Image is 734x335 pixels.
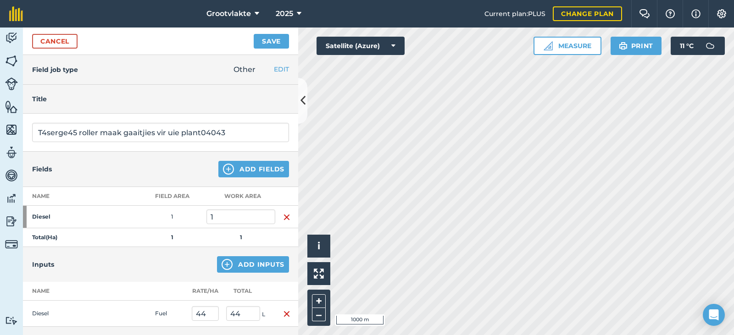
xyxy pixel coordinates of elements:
button: EDIT [274,64,289,74]
img: svg+xml;base64,PHN2ZyB4bWxucz0iaHR0cDovL3d3dy53My5vcmcvMjAwMC9zdmciIHdpZHRoPSIxNyIgaGVpZ2h0PSIxNy... [691,8,701,19]
img: svg+xml;base64,PHN2ZyB4bWxucz0iaHR0cDovL3d3dy53My5vcmcvMjAwMC9zdmciIHdpZHRoPSI1NiIgaGVpZ2h0PSI2MC... [5,54,18,68]
td: Diesel [23,301,115,327]
img: A question mark icon [665,9,676,18]
img: svg+xml;base64,PD94bWwgdmVyc2lvbj0iMS4wIiBlbmNvZGluZz0idXRmLTgiPz4KPCEtLSBHZW5lcmF0b3I6IEFkb2JlIE... [701,37,719,55]
img: svg+xml;base64,PD94bWwgdmVyc2lvbj0iMS4wIiBlbmNvZGluZz0idXRmLTgiPz4KPCEtLSBHZW5lcmF0b3I6IEFkb2JlIE... [5,238,18,251]
img: svg+xml;base64,PD94bWwgdmVyc2lvbj0iMS4wIiBlbmNvZGluZz0idXRmLTgiPz4KPCEtLSBHZW5lcmF0b3I6IEFkb2JlIE... [5,316,18,325]
img: svg+xml;base64,PHN2ZyB4bWxucz0iaHR0cDovL3d3dy53My5vcmcvMjAwMC9zdmciIHdpZHRoPSIxNCIgaGVpZ2h0PSIyNC... [223,164,234,175]
strong: 1 [240,234,242,241]
td: L [222,301,275,327]
th: Work area [206,187,275,206]
th: Field Area [138,187,206,206]
img: Ruler icon [544,41,553,50]
span: 11 ° C [680,37,694,55]
h4: Inputs [32,259,54,269]
h4: Fields [32,164,52,174]
button: Add Inputs [217,256,289,273]
button: – [312,308,326,321]
td: Fuel [151,301,188,327]
button: 11 °C [671,37,725,55]
span: Grootvlakte [206,8,251,19]
button: Measure [534,37,601,55]
a: Change plan [553,6,622,21]
a: Cancel [32,34,78,49]
img: svg+xml;base64,PD94bWwgdmVyc2lvbj0iMS4wIiBlbmNvZGluZz0idXRmLTgiPz4KPCEtLSBHZW5lcmF0b3I6IEFkb2JlIE... [5,214,18,228]
button: + [312,294,326,308]
span: 2025 [276,8,293,19]
th: Total [222,282,275,301]
img: svg+xml;base64,PHN2ZyB4bWxucz0iaHR0cDovL3d3dy53My5vcmcvMjAwMC9zdmciIHdpZHRoPSIxNiIgaGVpZ2h0PSIyNC... [283,308,290,319]
div: Open Intercom Messenger [703,304,725,326]
img: Two speech bubbles overlapping with the left bubble in the forefront [639,9,650,18]
img: svg+xml;base64,PD94bWwgdmVyc2lvbj0iMS4wIiBlbmNvZGluZz0idXRmLTgiPz4KPCEtLSBHZW5lcmF0b3I6IEFkb2JlIE... [5,192,18,205]
button: Save [254,34,289,49]
img: svg+xml;base64,PD94bWwgdmVyc2lvbj0iMS4wIiBlbmNvZGluZz0idXRmLTgiPz4KPCEtLSBHZW5lcmF0b3I6IEFkb2JlIE... [5,146,18,159]
img: svg+xml;base64,PD94bWwgdmVyc2lvbj0iMS4wIiBlbmNvZGluZz0idXRmLTgiPz4KPCEtLSBHZW5lcmF0b3I6IEFkb2JlIE... [5,77,18,90]
button: Satellite (Azure) [317,37,405,55]
img: svg+xml;base64,PHN2ZyB4bWxucz0iaHR0cDovL3d3dy53My5vcmcvMjAwMC9zdmciIHdpZHRoPSI1NiIgaGVpZ2h0PSI2MC... [5,123,18,137]
img: A cog icon [716,9,727,18]
strong: 1 [171,234,173,241]
img: svg+xml;base64,PD94bWwgdmVyc2lvbj0iMS4wIiBlbmNvZGluZz0idXRmLTgiPz4KPCEtLSBHZW5lcmF0b3I6IEFkb2JlIE... [5,31,18,45]
img: fieldmargin Logo [9,6,23,21]
strong: Diesel [32,213,104,220]
img: svg+xml;base64,PHN2ZyB4bWxucz0iaHR0cDovL3d3dy53My5vcmcvMjAwMC9zdmciIHdpZHRoPSIxNiIgaGVpZ2h0PSIyNC... [283,212,290,223]
img: Four arrows, one pointing top left, one top right, one bottom right and the last bottom left [314,269,324,279]
button: Print [611,37,662,55]
h4: Field job type [32,65,78,75]
span: i [317,240,320,252]
button: Add Fields [218,161,289,177]
span: Current plan : PLUS [484,9,545,19]
button: i [307,235,330,258]
td: 1 [138,206,206,228]
th: Rate/ Ha [188,282,222,301]
img: svg+xml;base64,PD94bWwgdmVyc2lvbj0iMS4wIiBlbmNvZGluZz0idXRmLTgiPz4KPCEtLSBHZW5lcmF0b3I6IEFkb2JlIE... [5,169,18,182]
th: Name [23,187,138,206]
span: Other [234,65,256,74]
strong: Total ( Ha ) [32,234,57,241]
img: svg+xml;base64,PHN2ZyB4bWxucz0iaHR0cDovL3d3dy53My5vcmcvMjAwMC9zdmciIHdpZHRoPSIxOSIgaGVpZ2h0PSIyNC... [619,40,628,51]
th: Name [23,282,115,301]
h4: Title [32,94,289,104]
input: What needs doing? [32,123,289,142]
img: svg+xml;base64,PHN2ZyB4bWxucz0iaHR0cDovL3d3dy53My5vcmcvMjAwMC9zdmciIHdpZHRoPSI1NiIgaGVpZ2h0PSI2MC... [5,100,18,114]
img: svg+xml;base64,PHN2ZyB4bWxucz0iaHR0cDovL3d3dy53My5vcmcvMjAwMC9zdmciIHdpZHRoPSIxNCIgaGVpZ2h0PSIyNC... [222,259,233,270]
